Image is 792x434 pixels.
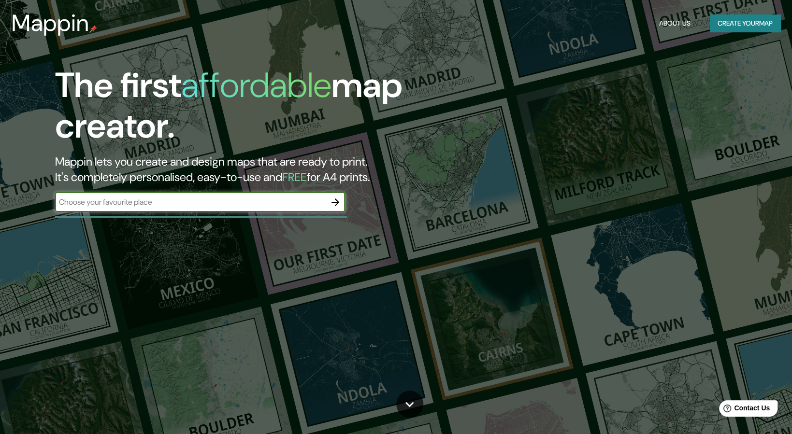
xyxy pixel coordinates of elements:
h1: affordable [181,63,331,108]
h2: Mappin lets you create and design maps that are ready to print. It's completely personalised, eas... [55,154,451,185]
h3: Mappin [12,10,89,37]
input: Choose your favourite place [55,196,326,208]
button: Create yourmap [710,14,780,32]
img: mappin-pin [89,25,97,33]
h5: FREE [282,169,307,184]
iframe: Help widget launcher [706,396,781,423]
button: About Us [655,14,694,32]
h1: The first map creator. [55,65,451,154]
